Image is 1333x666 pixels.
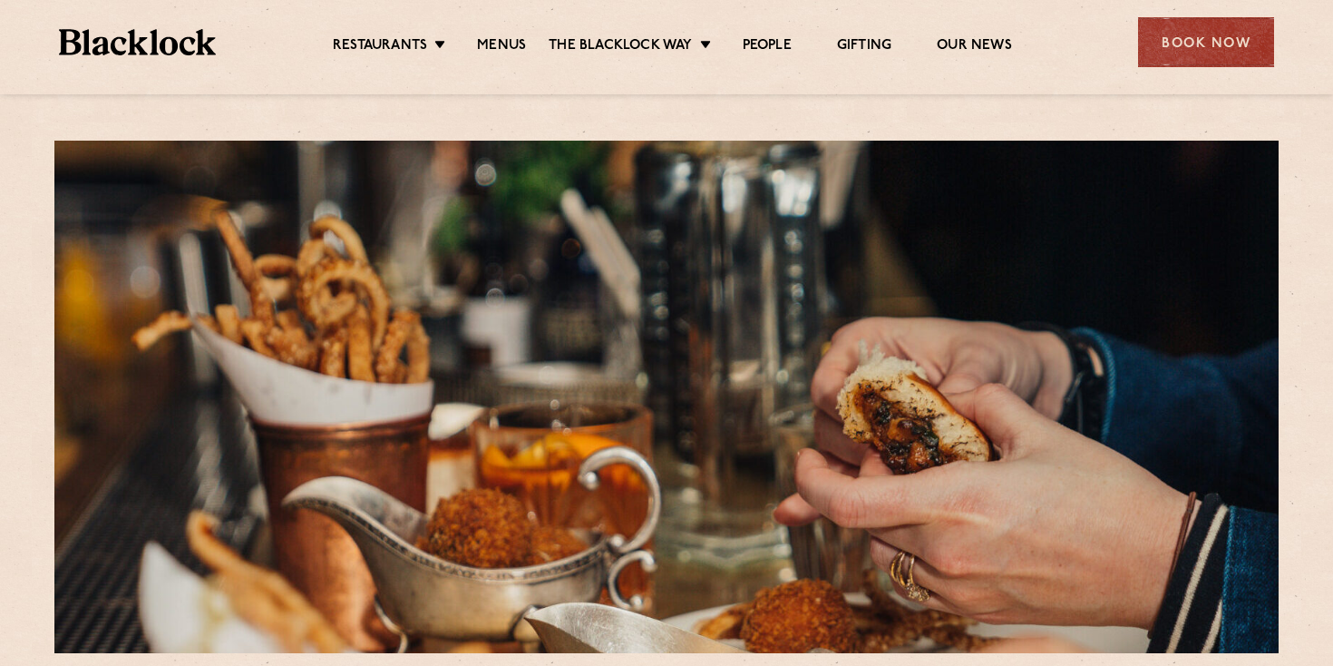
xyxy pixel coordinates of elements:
[1138,17,1274,67] div: Book Now
[59,29,216,55] img: BL_Textured_Logo-footer-cropped.svg
[333,37,427,57] a: Restaurants
[937,37,1012,57] a: Our News
[743,37,792,57] a: People
[477,37,526,57] a: Menus
[549,37,692,57] a: The Blacklock Way
[837,37,891,57] a: Gifting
